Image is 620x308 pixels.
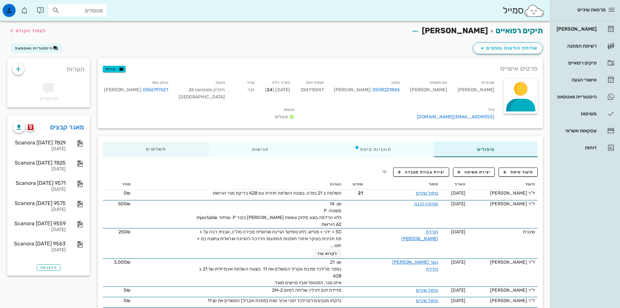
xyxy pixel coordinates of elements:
[247,81,255,85] small: מגדר
[213,190,341,196] span: השלמה ב 21 נפלה, בוצעה השלמה חוזרת עם A2B בדיקת סגר הוראות
[393,168,449,177] button: יצירת עבודת מעבדה
[451,287,466,293] span: [DATE]
[434,141,538,157] div: טיפולים
[555,128,597,133] div: עסקאות אשראי
[555,43,597,49] div: רשימת המתנה
[453,168,495,177] button: יצירת משימה
[106,66,123,72] span: תגיות
[499,168,538,177] button: תיעוד טיפול
[19,5,23,9] span: תג
[471,190,535,197] div: ד"ר [PERSON_NAME]
[317,251,338,256] span: לקרוא עוד
[208,298,341,303] span: נלקחו מטבעים למרילנד זמני ארוך טווח (מתכת אקריל) המשלים את שן 11
[313,249,341,258] button: לקרוא עוד
[553,106,617,122] a: משימות
[179,94,225,100] span: [GEOGRAPHIC_DATA]
[471,297,535,304] div: ד"ר [PERSON_NAME]
[481,81,494,85] small: שם פרטי
[555,94,597,99] div: היסטוריית וואטסאפ
[306,81,324,85] small: תעודת זהות
[451,201,466,207] span: [DATE]
[553,140,617,155] a: דוחות
[133,179,344,190] th: הערות
[152,81,168,85] small: טלפון נוסף
[451,298,466,303] span: [DATE]
[209,141,311,157] div: פגישות
[451,229,466,235] span: [DATE]
[13,160,66,166] div: Scanora [DATE] 7825
[146,147,166,152] span: תשלומים
[416,298,438,303] a: טיפול שיניים
[124,287,131,293] span: 0₪
[26,123,35,132] button: scanora logo
[398,169,445,175] span: יצירת עבודת מעבדה
[265,87,290,93] span: [DATE] ( )
[267,87,273,93] strong: 24
[103,66,126,72] button: תגיות
[334,86,400,94] div: [PERSON_NAME]
[13,200,66,206] div: Scanora [DATE] 9575
[11,44,62,53] button: היסטוריית וואטסאפ
[13,241,66,247] div: Scanora [DATE] 9563
[230,78,260,105] div: זכר
[104,86,168,94] div: [PERSON_NAME]
[457,169,490,175] span: יצירת משימה
[401,229,438,242] a: הורדת [PERSON_NAME]
[414,201,438,207] a: סתימה לבנה
[8,25,46,37] button: לעמוד הקודם
[553,89,617,105] a: תגהיסטוריית וואטסאפ
[15,46,53,51] span: היסטוריית וואטסאפ
[430,81,447,85] small: שם משפחה
[372,86,400,94] a: 0508221845
[451,190,466,196] span: [DATE]
[13,180,66,186] div: Scanora [DATE] 9571
[188,87,189,93] span: ,
[124,298,131,303] span: 0₪
[40,266,57,270] span: הצג עוד
[471,287,535,294] div: ד"ר [PERSON_NAME]
[37,264,61,271] button: הצג עוד
[471,259,535,266] div: ד"ר [PERSON_NAME]
[40,96,58,101] span: אין הערות
[478,44,537,52] span: שליחת הודעות וטפסים
[272,81,290,85] small: תאריך לידה
[488,108,494,112] small: מייל
[28,124,34,130] img: scanora logo
[473,42,543,54] button: שליחת הודעות וטפסים
[118,229,131,235] span: 250₪
[13,247,66,253] div: [DATE]
[553,55,617,71] a: תיקים רפואיים
[524,4,545,17] img: SmileCloud logo
[275,114,288,120] span: פעילים
[503,4,545,18] div: סמייל
[272,287,341,293] span: מדידת דגם דורליי, שליחה לסיום 2M-2
[471,228,535,235] div: שיננית
[555,77,597,82] div: אישורי הגעה
[215,81,225,85] small: כתובת
[417,114,494,120] a: [EMAIL_ADDRESS][DOMAIN_NAME]
[7,58,90,77] div: הערות
[555,26,597,32] div: [PERSON_NAME]
[392,259,438,272] a: גשר [PERSON_NAME] בודדת
[143,86,168,94] a: 0556797621
[344,179,365,190] th: שיניים
[114,259,131,265] span: 3,000₪
[451,259,466,265] span: [DATE]
[441,179,468,190] th: תאריך
[13,167,66,172] div: [DATE]
[471,200,535,207] div: ד"ר [PERSON_NAME]
[311,141,434,157] div: תוכניות טיפול
[416,190,438,196] a: טיפול שיניים
[13,146,66,152] div: [DATE]
[103,179,133,190] th: מחיר
[347,190,363,197] span: 21
[16,28,46,34] span: לעמוד הקודם
[188,87,225,93] span: הדביק משפנשט 36
[392,81,400,85] small: טלפון
[124,190,131,196] span: 0₪
[365,179,441,190] th: טיפול
[416,287,438,293] a: טיפול שיניים
[553,72,617,88] a: אישורי הגעה
[553,38,617,54] a: רשימת המתנה
[13,187,66,192] div: [DATE]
